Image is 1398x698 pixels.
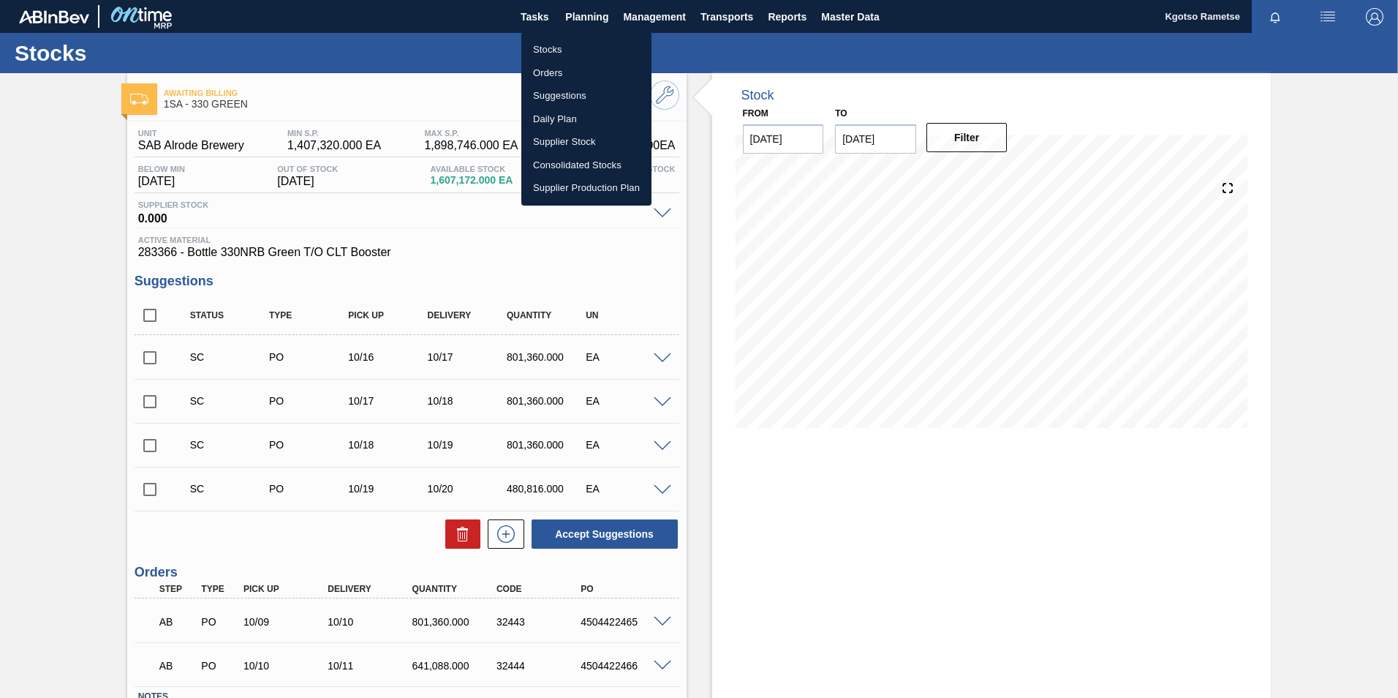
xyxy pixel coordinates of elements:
[521,108,651,131] a: Daily Plan
[521,61,651,85] a: Orders
[521,176,651,200] a: Supplier Production Plan
[521,130,651,154] a: Supplier Stock
[521,84,651,108] a: Suggestions
[521,154,651,177] a: Consolidated Stocks
[521,38,651,61] a: Stocks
